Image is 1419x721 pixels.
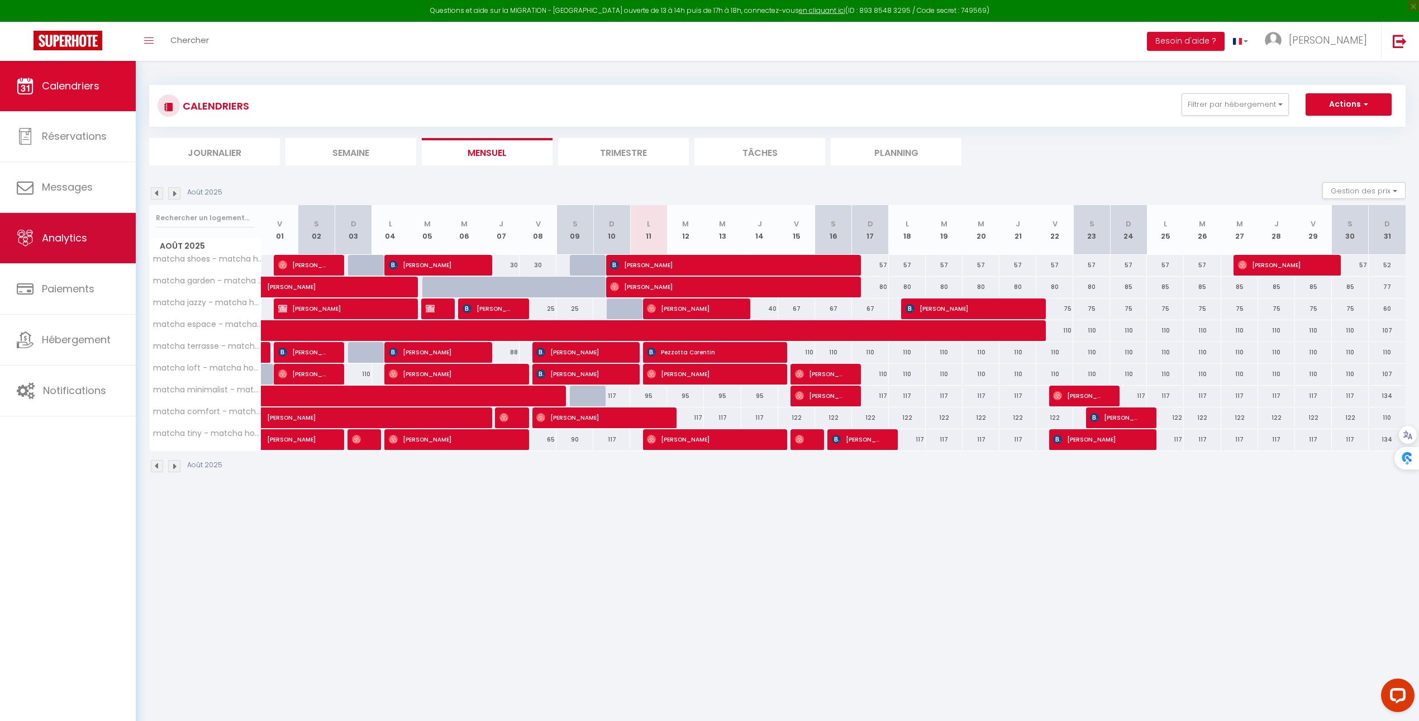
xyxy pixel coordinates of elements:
div: 122 [889,407,926,428]
div: 85 [1258,277,1295,297]
div: 75 [1110,298,1147,319]
div: 110 [999,364,1036,385]
th: 01 [261,205,298,255]
div: 110 [1036,320,1073,341]
span: matcha minimalist - matcha home Hettange [151,386,263,394]
th: 11 [630,205,667,255]
div: 110 [1258,342,1295,363]
div: 110 [1110,320,1147,341]
span: [PERSON_NAME] [1238,254,1324,276]
div: 75 [1332,298,1369,319]
span: [PERSON_NAME] [610,276,844,297]
input: Rechercher un logement... [156,208,255,228]
th: 12 [667,205,704,255]
div: 75 [1184,298,1221,319]
abbr: D [1384,219,1390,229]
span: Chercher [170,34,209,46]
div: 110 [926,342,963,363]
div: 110 [963,342,999,363]
div: 25 [556,298,593,319]
abbr: M [461,219,468,229]
abbr: L [1164,219,1167,229]
div: 57 [999,255,1036,276]
div: 80 [852,277,889,297]
div: 95 [630,386,667,406]
th: 23 [1073,205,1110,255]
span: [PERSON_NAME] [278,254,327,276]
th: 19 [926,205,963,255]
div: 85 [1332,277,1369,297]
a: en cliquant ici [799,6,845,15]
div: 57 [1110,255,1147,276]
div: 110 [1184,320,1221,341]
div: 110 [1036,342,1073,363]
abbr: D [1126,219,1131,229]
span: [PERSON_NAME] [463,298,512,319]
div: 117 [704,407,741,428]
abbr: M [1236,219,1243,229]
div: 110 [1258,364,1295,385]
span: [PERSON_NAME] [610,254,844,276]
div: 67 [778,298,815,319]
span: Messages [42,180,93,194]
th: 27 [1221,205,1258,255]
span: matcha jazzy - matcha home [PERSON_NAME] [151,298,263,307]
a: Chercher [162,22,217,61]
div: 52 [1369,255,1406,276]
abbr: S [1089,219,1094,229]
div: 122 [1258,407,1295,428]
span: [PERSON_NAME] [267,423,318,444]
abbr: J [1016,219,1020,229]
button: Filtrer par hébergement [1182,93,1289,116]
span: [PERSON_NAME] [647,363,770,385]
span: [PERSON_NAME] [426,298,438,319]
div: 122 [926,407,963,428]
div: 57 [926,255,963,276]
div: 75 [1258,298,1295,319]
a: [PERSON_NAME] [261,429,298,450]
th: 08 [520,205,556,255]
div: 122 [963,407,999,428]
div: 110 [999,342,1036,363]
div: 122 [999,407,1036,428]
abbr: V [536,219,541,229]
th: 22 [1036,205,1073,255]
abbr: J [499,219,503,229]
div: 110 [1332,320,1369,341]
abbr: S [314,219,319,229]
span: Notifications [43,383,106,397]
div: 75 [1295,298,1332,319]
div: 75 [1221,298,1258,319]
th: 17 [852,205,889,255]
div: 110 [335,364,372,385]
th: 25 [1147,205,1184,255]
div: 122 [1147,407,1184,428]
div: 117 [1295,386,1332,406]
abbr: V [277,219,282,229]
th: 07 [483,205,520,255]
span: Paiements [42,282,94,296]
th: 31 [1369,205,1406,255]
span: Août 2025 [150,238,261,254]
span: [PERSON_NAME] [389,341,475,363]
abbr: S [831,219,836,229]
div: 88 [483,342,520,363]
div: 110 [1332,342,1369,363]
div: 110 [1295,364,1332,385]
span: [PERSON_NAME] [278,341,327,363]
span: [PERSON_NAME] [647,298,733,319]
div: 117 [1110,386,1147,406]
th: 15 [778,205,815,255]
div: 80 [1073,277,1110,297]
div: 117 [963,386,999,406]
a: [PERSON_NAME] [261,407,298,429]
div: 117 [889,386,926,406]
th: 21 [999,205,1036,255]
div: 57 [963,255,999,276]
div: 110 [889,364,926,385]
span: matcha garden - matcha home [PERSON_NAME] [151,277,263,285]
div: 117 [1258,386,1295,406]
div: 110 [1147,364,1184,385]
div: 75 [1073,298,1110,319]
span: matcha terrasse - matcha home [PERSON_NAME] [151,342,263,350]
